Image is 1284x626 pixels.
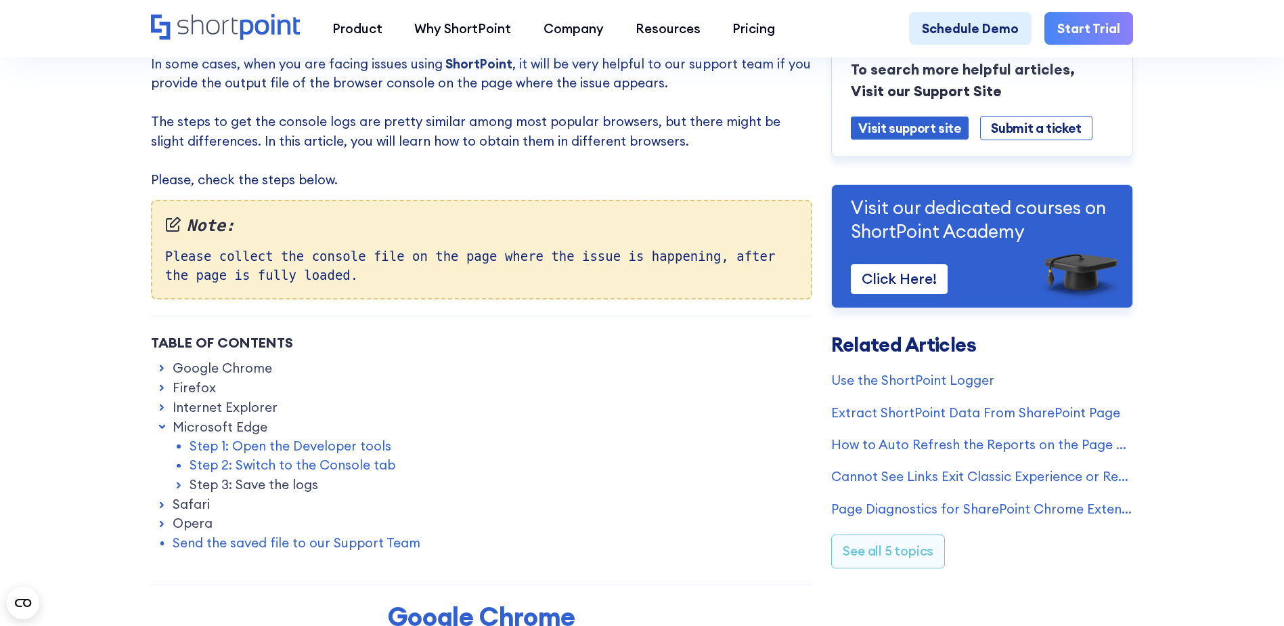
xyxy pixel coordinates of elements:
div: Product [332,19,382,38]
a: Click Here! [851,265,948,294]
div: Company [544,19,604,38]
p: In some cases, when you are facing issues using , it will be very helpful to our support team if ... [151,54,812,189]
a: Step 2: Switch to the Console tab [190,455,395,474]
button: Open CMP widget [7,587,39,619]
h3: Related Articles [831,335,1133,354]
a: Submit a ticket [980,116,1092,141]
a: Product [316,12,398,44]
a: Microsoft Edge [173,417,267,436]
div: Table of Contents [151,333,812,353]
a: Opera [173,514,213,533]
a: Company [527,12,619,44]
a: Visit support site [851,117,969,140]
a: How to Auto Refresh the Reports on the Page Having ShortPoint Power BI Element [831,435,1133,454]
div: Resources [636,19,701,38]
a: ShortPoint [445,56,512,72]
a: Google Chrome [173,358,272,377]
a: Resources [619,12,716,44]
a: Page Diagnostics for SharePoint Chrome Extension Incompatibility [831,499,1133,518]
a: Home [151,14,301,42]
p: Visit our dedicated courses on ShortPoint Academy [851,196,1113,243]
a: Pricing [717,12,791,44]
a: Step 1: Open the Developer tools [190,436,391,455]
a: Use the ShortPoint Logger [831,371,1133,390]
p: To search more helpful articles, Visit our Support Site [851,59,1113,102]
a: See all 5 topics [831,535,945,568]
div: Please collect the console file on the page where the issue is happening, after the page is fully... [151,200,812,299]
a: Extract ShortPoint Data From SharePoint Page [831,403,1133,422]
a: Send the saved file to our Support Team [173,533,420,552]
a: Cannot See Links Exit Classic Experience or Return to Classic SharePoint? [831,467,1133,486]
div: Pricing [732,19,775,38]
a: Firefox [173,378,216,397]
iframe: Chat Widget [1216,561,1284,626]
a: Internet Explorer [173,398,278,417]
a: Why ShortPoint [399,12,527,44]
div: Why ShortPoint [414,19,511,38]
a: Start Trial [1044,12,1133,44]
a: Safari [173,495,210,514]
em: Note: [165,214,798,238]
a: Step 3: Save the logs [190,475,318,494]
a: Schedule Demo [909,12,1032,44]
